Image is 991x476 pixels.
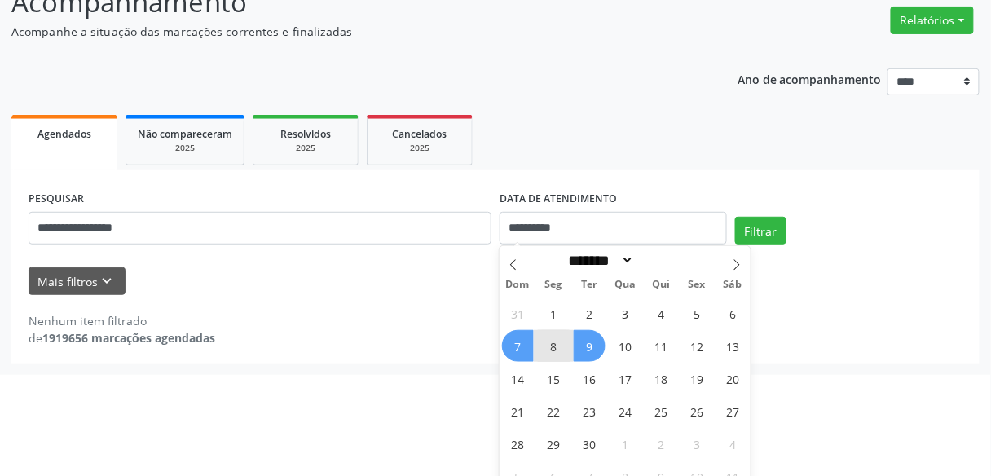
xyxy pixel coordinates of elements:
[610,297,641,329] span: Setembro 3, 2025
[11,23,689,40] p: Acompanhe a situação das marcações correntes e finalizadas
[37,127,91,141] span: Agendados
[681,363,713,394] span: Setembro 19, 2025
[681,297,713,329] span: Setembro 5, 2025
[29,312,215,329] div: Nenhum item filtrado
[645,297,677,329] span: Setembro 4, 2025
[610,395,641,427] span: Setembro 24, 2025
[717,330,749,362] span: Setembro 13, 2025
[500,187,617,212] label: DATA DE ATENDIMENTO
[502,330,534,362] span: Setembro 7, 2025
[645,330,677,362] span: Setembro 11, 2025
[574,330,606,362] span: Setembro 9, 2025
[891,7,974,34] button: Relatórios
[29,329,215,346] div: de
[571,280,607,290] span: Ter
[607,280,643,290] span: Qua
[393,127,447,141] span: Cancelados
[29,187,84,212] label: PESQUISAR
[538,428,570,460] span: Setembro 29, 2025
[717,363,749,394] span: Setembro 20, 2025
[500,280,535,290] span: Dom
[679,280,715,290] span: Sex
[538,363,570,394] span: Setembro 15, 2025
[42,330,215,346] strong: 1919656 marcações agendadas
[634,252,688,269] input: Year
[538,330,570,362] span: Setembro 8, 2025
[99,272,117,290] i: keyboard_arrow_down
[738,68,882,89] p: Ano de acompanhamento
[535,280,571,290] span: Seg
[735,217,786,245] button: Filtrar
[610,330,641,362] span: Setembro 10, 2025
[645,428,677,460] span: Outubro 2, 2025
[681,330,713,362] span: Setembro 12, 2025
[610,363,641,394] span: Setembro 17, 2025
[574,297,606,329] span: Setembro 2, 2025
[280,127,331,141] span: Resolvidos
[645,363,677,394] span: Setembro 18, 2025
[610,428,641,460] span: Outubro 1, 2025
[717,428,749,460] span: Outubro 4, 2025
[563,252,635,269] select: Month
[574,428,606,460] span: Setembro 30, 2025
[645,395,677,427] span: Setembro 25, 2025
[681,428,713,460] span: Outubro 3, 2025
[29,267,126,296] button: Mais filtroskeyboard_arrow_down
[265,142,346,154] div: 2025
[681,395,713,427] span: Setembro 26, 2025
[538,297,570,329] span: Setembro 1, 2025
[379,142,460,154] div: 2025
[574,363,606,394] span: Setembro 16, 2025
[502,428,534,460] span: Setembro 28, 2025
[538,395,570,427] span: Setembro 22, 2025
[717,395,749,427] span: Setembro 27, 2025
[502,363,534,394] span: Setembro 14, 2025
[574,395,606,427] span: Setembro 23, 2025
[138,127,232,141] span: Não compareceram
[502,297,534,329] span: Agosto 31, 2025
[643,280,679,290] span: Qui
[717,297,749,329] span: Setembro 6, 2025
[138,142,232,154] div: 2025
[715,280,751,290] span: Sáb
[502,395,534,427] span: Setembro 21, 2025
